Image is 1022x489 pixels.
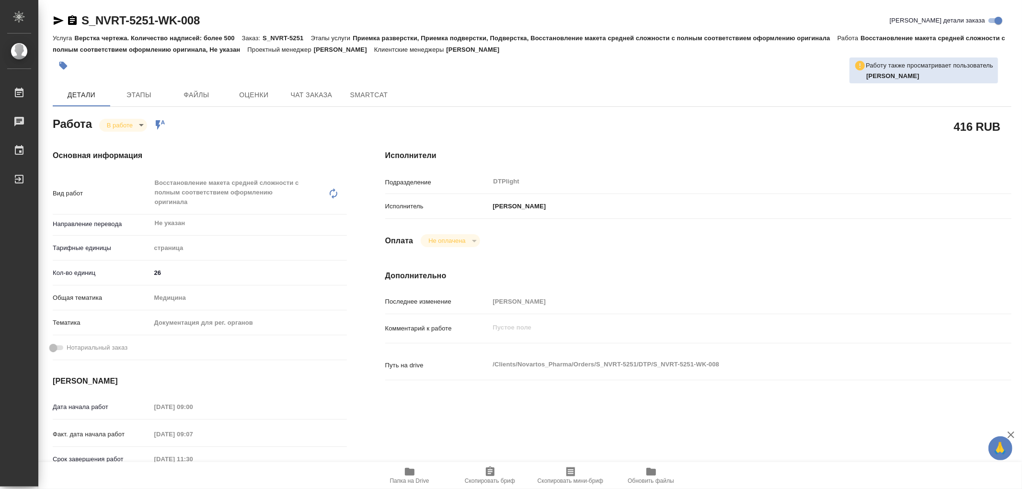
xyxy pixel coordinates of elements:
[385,235,413,247] h4: Оплата
[465,478,515,484] span: Скопировать бриф
[288,89,334,101] span: Чат заказа
[116,89,162,101] span: Этапы
[611,462,691,489] button: Обновить файлы
[314,46,374,53] p: [PERSON_NAME]
[866,61,993,70] p: Работу также просматривает пользователь
[353,34,837,42] p: Приемка разверстки, Приемка подверстки, Подверстка, Восстановление макета средней сложности с пол...
[421,234,480,247] div: В работе
[242,34,263,42] p: Заказ:
[151,315,347,331] div: Документация для рег. органов
[447,46,507,53] p: [PERSON_NAME]
[81,14,200,27] a: S_NVRT-5251-WK-008
[263,34,310,42] p: S_NVRT-5251
[53,375,347,387] h4: [PERSON_NAME]
[53,268,151,278] p: Кол-во единиц
[53,293,151,303] p: Общая тематика
[151,452,235,466] input: Пустое поле
[385,324,490,333] p: Комментарий к работе
[538,478,603,484] span: Скопировать мини-бриф
[490,202,546,211] p: [PERSON_NAME]
[247,46,313,53] p: Проектный менеджер
[58,89,104,101] span: Детали
[53,150,347,161] h4: Основная информация
[151,290,347,306] div: Медицина
[866,72,919,80] b: [PERSON_NAME]
[992,438,1009,458] span: 🙏
[385,178,490,187] p: Подразделение
[151,400,235,414] input: Пустое поле
[99,119,147,132] div: В работе
[53,34,74,42] p: Услуга
[385,150,1011,161] h4: Исполнители
[628,478,674,484] span: Обновить файлы
[311,34,353,42] p: Этапы услуги
[151,266,347,280] input: ✎ Введи что-нибудь
[231,89,277,101] span: Оценки
[385,361,490,370] p: Путь на drive
[53,402,151,412] p: Дата начала работ
[954,118,1000,135] h2: 416 RUB
[53,430,151,439] p: Факт. дата начала работ
[53,243,151,253] p: Тарифные единицы
[385,270,1011,282] h4: Дополнительно
[74,34,241,42] p: Верстка чертежа. Количество надписей: более 500
[53,455,151,464] p: Срок завершения работ
[425,237,468,245] button: Не оплачена
[530,462,611,489] button: Скопировать мини-бриф
[490,295,959,308] input: Пустое поле
[385,297,490,307] p: Последнее изменение
[346,89,392,101] span: SmartCat
[369,462,450,489] button: Папка на Drive
[67,343,127,353] span: Нотариальный заказ
[450,462,530,489] button: Скопировать бриф
[173,89,219,101] span: Файлы
[490,356,959,373] textarea: /Clients/Novartos_Pharma/Orders/S_NVRT-5251/DTP/S_NVRT-5251-WK-008
[988,436,1012,460] button: 🙏
[838,34,861,42] p: Работа
[53,318,151,328] p: Тематика
[53,114,92,132] h2: Работа
[67,15,78,26] button: Скопировать ссылку
[53,15,64,26] button: Скопировать ссылку для ЯМессенджера
[53,219,151,229] p: Направление перевода
[374,46,447,53] p: Клиентские менеджеры
[151,240,347,256] div: страница
[385,202,490,211] p: Исполнитель
[53,55,74,76] button: Добавить тэг
[53,189,151,198] p: Вид работ
[890,16,985,25] span: [PERSON_NAME] детали заказа
[390,478,429,484] span: Папка на Drive
[151,427,235,441] input: Пустое поле
[104,121,136,129] button: В работе
[866,71,993,81] p: Панькина Анна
